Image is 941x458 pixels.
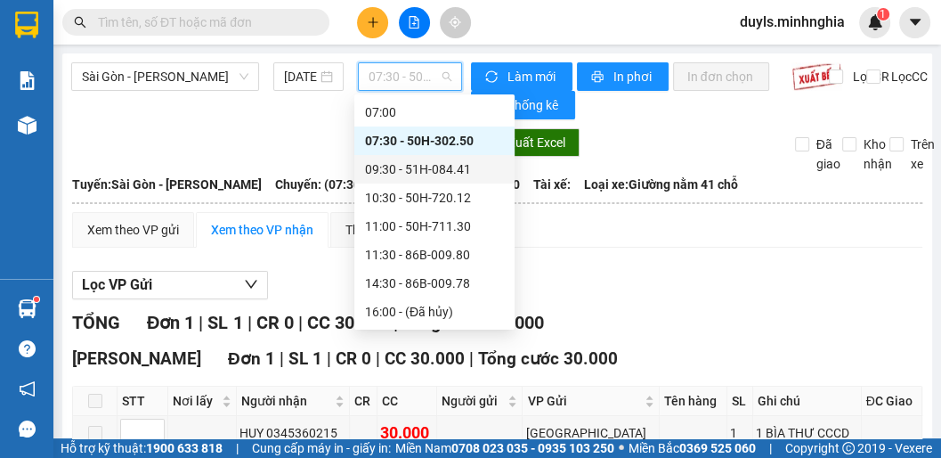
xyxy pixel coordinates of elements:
span: notification [19,380,36,397]
span: Kho nhận [856,135,899,174]
input: Tìm tên, số ĐT hoặc mã đơn [98,12,308,32]
span: Miền Bắc [629,438,756,458]
img: 9k= [791,62,842,91]
span: | [236,438,239,458]
span: Hỗ trợ kỹ thuật: [61,438,223,458]
span: Miền Nam [395,438,614,458]
img: solution-icon [18,71,37,90]
div: 14:30 - 86B-009.78 [365,274,504,293]
b: Tuyến: Sài Gòn - [PERSON_NAME] [72,177,262,192]
span: copyright [842,442,855,454]
th: Ghi chú [753,387,861,416]
div: 10:30 - 50H-720.12 [365,188,504,208]
span: SL 1 [288,348,322,369]
div: 16:00 - (Đã hủy) [365,302,504,322]
span: VP Gửi [527,391,641,411]
button: downloadXuất Excel [474,128,580,157]
div: 1 [730,423,750,443]
span: SL 1 [207,312,242,333]
span: CC 30.000 [306,312,388,333]
span: Nơi lấy [173,391,218,411]
th: STT [118,387,168,416]
button: caret-down [899,7,930,38]
img: logo-vxr [15,12,38,38]
div: Thống kê [345,220,396,240]
button: Lọc VP Gửi [72,271,268,299]
th: ĐC Giao [862,387,922,416]
span: file-add [408,16,420,29]
span: message [19,421,36,438]
span: | [327,348,331,369]
span: In phơi [613,67,654,86]
span: plus [367,16,379,29]
div: 11:30 - 86B-009.80 [365,245,504,265]
span: | [376,348,380,369]
span: 07:30 - 50H-302.50 [369,63,451,90]
sup: 1 [877,8,889,20]
span: sync [485,70,500,85]
span: Người nhận [241,391,331,411]
button: In đơn chọn [673,62,770,91]
div: 1 BÌA THƯ CCCD [756,423,857,443]
span: CR 0 [256,312,293,333]
input: 14/10/2025 [284,67,317,86]
th: CR [350,387,377,416]
span: | [297,312,302,333]
div: HUY 0345360215 [239,423,346,443]
div: 09:30 - 51H-084.41 [365,159,504,179]
span: Thống kê [507,95,561,115]
span: Loại xe: Giường nằm 41 chỗ [584,175,738,194]
span: ⚪️ [619,445,624,452]
span: Cung cấp máy in - giấy in: [252,438,391,458]
span: CC 30.000 [385,348,465,369]
span: 1 [880,8,886,20]
span: | [469,348,474,369]
span: printer [591,70,606,85]
span: [PERSON_NAME] [72,348,201,369]
span: | [769,438,772,458]
div: 11:00 - 50H-711.30 [365,217,504,236]
span: caret-down [907,14,923,30]
span: Chuyến: (07:30 [DATE]) [275,175,405,194]
span: | [199,312,203,333]
strong: 0369 525 060 [679,441,756,455]
div: 07:00 [365,102,504,122]
th: Tên hàng [660,387,727,416]
span: Xuất Excel [507,133,565,152]
button: plus [357,7,388,38]
span: aim [449,16,461,29]
span: Lọc CR [846,67,892,86]
span: | [280,348,284,369]
img: warehouse-icon [18,299,37,318]
div: 30.000 [380,421,434,446]
td: Sài Gòn [523,416,660,451]
span: | [247,312,251,333]
div: Xem theo VP gửi [87,220,179,240]
strong: 1900 633 818 [146,441,223,455]
span: Làm mới [507,67,558,86]
button: printerIn phơi [577,62,669,91]
span: Lọc CC [883,67,929,86]
span: TỔNG [72,312,120,333]
strong: 0708 023 035 - 0935 103 250 [451,441,614,455]
button: file-add [399,7,430,38]
span: question-circle [19,340,36,357]
th: SL [727,387,753,416]
button: syncLàm mới [471,62,572,91]
span: Người gửi [442,391,504,411]
span: CR 0 [336,348,371,369]
span: down [244,277,258,291]
button: bar-chartThống kê [471,91,575,119]
span: Tài xế: [533,175,571,194]
div: [GEOGRAPHIC_DATA] [525,423,656,443]
span: Đã giao [809,135,848,174]
img: warehouse-icon [18,116,37,135]
span: Sài Gòn - Phan Rí [82,63,248,90]
span: search [74,16,86,29]
span: Lọc VP Gửi [82,274,152,296]
div: Xem theo VP nhận [211,220,313,240]
span: Tổng cước 30.000 [478,348,618,369]
sup: 1 [34,297,39,302]
button: aim [440,7,471,38]
img: icon-new-feature [867,14,883,30]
